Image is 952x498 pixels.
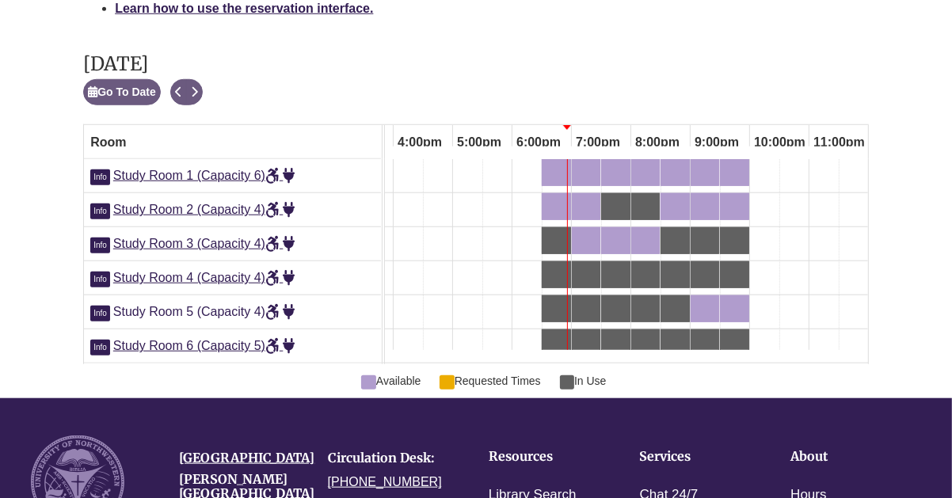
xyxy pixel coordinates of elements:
a: Study Room 4 (Capacity 4) [113,271,295,284]
a: 8:00pm Wednesday, October 15, 2025 - Study Room 5 - In Use [631,295,660,322]
a: Study Room 2 (Capacity 4) [113,203,295,216]
span: Info [90,272,110,287]
a: 7:30pm Wednesday, October 15, 2025 - Study Room 1 - Available [601,159,630,186]
span: Info [90,203,110,219]
a: 7:30pm Wednesday, October 15, 2025 - Study Room 4 - In Use [601,261,630,288]
a: 7:30pm Wednesday, October 15, 2025 - Study Room 2 - In Use [601,193,630,220]
a: 7:00pm Wednesday, October 15, 2025 - Study Room 1 - Available [572,159,600,186]
a: 8:00pm Wednesday, October 15, 2025 - Study Room 3 - Available [631,227,660,254]
span: 4:00pm [394,129,446,156]
a: 6:30pm Wednesday, October 15, 2025 - Study Room 4 - In Use [542,261,571,288]
a: 8:00pm Wednesday, October 15, 2025 - Study Room 6 - In Use [631,329,660,356]
a: 8:30pm Wednesday, October 15, 2025 - Study Room 1 - Available [661,159,690,186]
span: Info [90,306,110,321]
span: 9:00pm [691,129,743,156]
span: Room [90,135,126,149]
a: Click for more info about Study Room 6 (Capacity 5) [90,339,113,352]
a: 6:30pm Wednesday, October 15, 2025 - Study Room 6 - In Use [542,329,571,356]
a: 9:00pm Wednesday, October 15, 2025 - Study Room 2 - Available [691,193,719,220]
a: 8:30pm Wednesday, October 15, 2025 - Study Room 4 - In Use [661,261,690,288]
a: 7:00pm Wednesday, October 15, 2025 - Study Room 6 - In Use [572,329,600,356]
h2: [DATE] [83,54,203,74]
a: Click for more info about Study Room 4 (Capacity 4) [90,271,113,284]
a: 7:00pm Wednesday, October 15, 2025 - Study Room 2 - Available [572,193,600,220]
a: Click for more info about Study Room 2 (Capacity 4) [90,203,113,216]
a: [PHONE_NUMBER] [328,475,442,488]
h4: About [790,450,893,464]
a: Click for more info about Study Room 5 (Capacity 4) [90,305,113,318]
a: 6:30pm Wednesday, October 15, 2025 - Study Room 2 - Available [542,193,571,220]
span: 10:00pm [750,129,809,156]
a: 6:30pm Wednesday, October 15, 2025 - Study Room 1 - Available [542,159,571,186]
a: 8:00pm Wednesday, October 15, 2025 - Study Room 2 - In Use [631,193,660,220]
a: 9:00pm Wednesday, October 15, 2025 - Study Room 1 - Available [691,159,719,186]
h4: Circulation Desk: [328,451,452,466]
a: Click for more info about Study Room 1 (Capacity 6) [90,169,113,182]
button: Go To Date [83,79,161,105]
a: 9:30pm Wednesday, October 15, 2025 - Study Room 1 - Available [720,159,749,186]
a: 7:30pm Wednesday, October 15, 2025 - Study Room 5 - In Use [601,295,630,322]
a: 6:30pm Wednesday, October 15, 2025 - Study Room 3 - In Use [542,227,571,254]
span: Available [361,372,421,390]
span: Info [90,238,110,253]
h4: Resources [489,450,591,464]
button: Next [186,79,203,105]
a: 9:30pm Wednesday, October 15, 2025 - Study Room 2 - Available [720,193,749,220]
button: Previous [170,79,187,105]
a: Study Room 1 (Capacity 6) [113,169,295,182]
a: 9:30pm Wednesday, October 15, 2025 - Study Room 3 - In Use [720,227,749,254]
span: 11:00pm [809,129,869,156]
a: 7:00pm Wednesday, October 15, 2025 - Study Room 5 - In Use [572,295,600,322]
span: Requested Times [440,372,540,390]
a: 9:30pm Wednesday, October 15, 2025 - Study Room 6 - In Use [720,329,749,356]
a: 8:30pm Wednesday, October 15, 2025 - Study Room 2 - Available [661,193,690,220]
h4: Services [640,450,742,464]
a: 7:00pm Wednesday, October 15, 2025 - Study Room 3 - Available [572,227,600,254]
a: 9:30pm Wednesday, October 15, 2025 - Study Room 5 - Available [720,295,749,322]
a: 7:00pm Wednesday, October 15, 2025 - Study Room 4 - In Use [572,261,600,288]
a: Study Room 3 (Capacity 4) [113,237,295,250]
a: [GEOGRAPHIC_DATA] [179,450,314,466]
a: Study Room 6 (Capacity 5) [113,339,295,352]
span: 8:00pm [631,129,684,156]
span: 6:00pm [512,129,565,156]
a: 7:30pm Wednesday, October 15, 2025 - Study Room 6 - In Use [601,329,630,356]
a: 9:00pm Wednesday, October 15, 2025 - Study Room 3 - In Use [691,227,719,254]
a: Study Room 5 (Capacity 4) [113,305,295,318]
span: Info [90,169,110,185]
a: Click for more info about Study Room 3 (Capacity 4) [90,237,113,250]
span: In Use [560,372,607,390]
span: 7:00pm [572,129,624,156]
a: 9:00pm Wednesday, October 15, 2025 - Study Room 5 - Available [691,295,719,322]
a: Learn how to use the reservation interface. [115,2,373,15]
a: 6:30pm Wednesday, October 15, 2025 - Study Room 5 - In Use [542,295,571,322]
a: 7:30pm Wednesday, October 15, 2025 - Study Room 3 - Available [601,227,630,254]
a: 8:00pm Wednesday, October 15, 2025 - Study Room 1 - Available [631,159,660,186]
a: 9:30pm Wednesday, October 15, 2025 - Study Room 4 - In Use [720,261,749,288]
span: Info [90,340,110,355]
a: 8:00pm Wednesday, October 15, 2025 - Study Room 4 - In Use [631,261,660,288]
a: 9:00pm Wednesday, October 15, 2025 - Study Room 4 - In Use [691,261,719,288]
a: 8:30pm Wednesday, October 15, 2025 - Study Room 6 - In Use [661,329,690,356]
span: 5:00pm [453,129,505,156]
a: 9:00pm Wednesday, October 15, 2025 - Study Room 6 - In Use [691,329,719,356]
a: 8:30pm Wednesday, October 15, 2025 - Study Room 5 - In Use [661,295,690,322]
a: 8:30pm Wednesday, October 15, 2025 - Study Room 3 - In Use [661,227,690,254]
